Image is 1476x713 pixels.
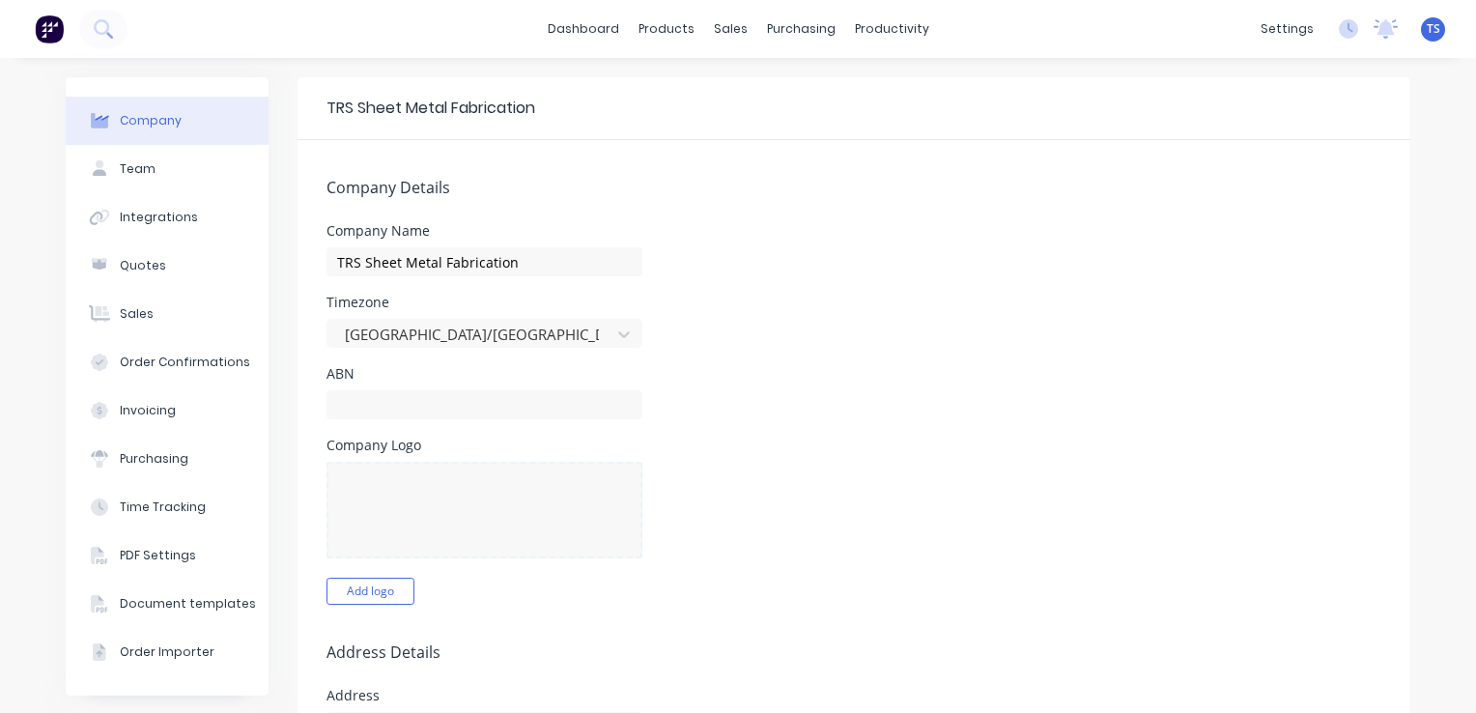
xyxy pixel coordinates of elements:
div: Sales [120,305,154,323]
h5: Address Details [326,643,1381,662]
button: Invoicing [66,386,269,435]
button: Sales [66,290,269,338]
span: TS [1427,20,1440,38]
div: Time Tracking [120,499,206,516]
div: settings [1251,14,1323,43]
div: Timezone [326,296,642,309]
button: Order Importer [66,628,269,676]
div: Order Importer [120,643,214,661]
button: Purchasing [66,435,269,483]
div: Quotes [120,257,166,274]
div: sales [704,14,757,43]
button: PDF Settings [66,531,269,580]
div: Order Confirmations [120,354,250,371]
div: productivity [845,14,939,43]
div: Team [120,160,156,178]
div: ABN [326,367,642,381]
div: purchasing [757,14,845,43]
div: Address [326,689,642,702]
a: dashboard [538,14,629,43]
div: Company Name [326,224,642,238]
div: Company Logo [326,439,642,452]
div: TRS Sheet Metal Fabrication [326,97,535,120]
div: products [629,14,704,43]
div: PDF Settings [120,547,196,564]
img: Factory [35,14,64,43]
button: Quotes [66,242,269,290]
div: Company [120,112,182,129]
button: Company [66,97,269,145]
button: Time Tracking [66,483,269,531]
div: Integrations [120,209,198,226]
div: Purchasing [120,450,188,468]
div: Document templates [120,595,256,613]
button: Integrations [66,193,269,242]
h5: Company Details [326,179,1381,197]
button: Document templates [66,580,269,628]
button: Order Confirmations [66,338,269,386]
div: Invoicing [120,402,176,419]
button: Team [66,145,269,193]
button: Add logo [326,578,414,605]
